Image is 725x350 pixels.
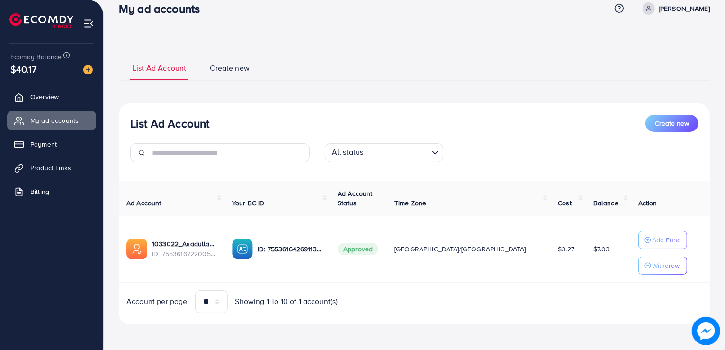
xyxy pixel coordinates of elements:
span: ID: 7553616722005753863 [152,249,217,258]
img: logo [9,13,73,28]
a: My ad accounts [7,111,96,130]
span: Create new [655,119,689,128]
button: Create new [645,115,698,132]
img: menu [83,18,94,29]
a: Overview [7,87,96,106]
h3: List Ad Account [130,117,209,130]
p: [PERSON_NAME] [659,3,710,14]
span: Product Links [30,163,71,173]
span: Ecomdy Balance [10,52,62,62]
a: Billing [7,182,96,201]
span: Create new [210,63,250,74]
span: $3.27 [558,244,574,254]
img: ic-ads-acc.e4c84228.svg [126,239,147,259]
span: Ad Account Status [338,189,373,208]
span: Payment [30,139,57,149]
span: Overview [30,92,59,101]
p: Withdraw [652,260,680,271]
input: Search for option [366,145,428,160]
span: Time Zone [394,198,426,208]
span: Ad Account [126,198,161,208]
button: Add Fund [638,231,687,249]
span: All status [330,145,366,160]
a: 1033022_Asadullah_1758713672760 [152,239,217,249]
span: Showing 1 To 10 of 1 account(s) [235,296,338,307]
span: Billing [30,187,49,196]
span: $7.03 [593,244,610,254]
img: ic-ba-acc.ded83a64.svg [232,239,253,259]
span: [GEOGRAPHIC_DATA]/[GEOGRAPHIC_DATA] [394,244,526,254]
span: Account per page [126,296,188,307]
p: Add Fund [652,234,681,246]
span: Cost [558,198,572,208]
img: image [692,317,720,345]
span: My ad accounts [30,116,79,125]
div: <span class='underline'>1033022_Asadullah_1758713672760</span></br>7553616722005753863 [152,239,217,258]
span: Your BC ID [232,198,265,208]
a: Product Links [7,158,96,177]
span: Approved [338,243,378,255]
a: [PERSON_NAME] [639,2,710,15]
span: List Ad Account [133,63,186,74]
button: Withdraw [638,257,687,275]
span: Action [638,198,657,208]
div: Search for option [325,143,443,162]
h3: My ad accounts [119,2,207,16]
img: image [83,65,93,74]
span: Balance [593,198,618,208]
a: Payment [7,135,96,154]
span: $40.17 [10,62,36,76]
p: ID: 7553616426911399943 [258,243,322,255]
